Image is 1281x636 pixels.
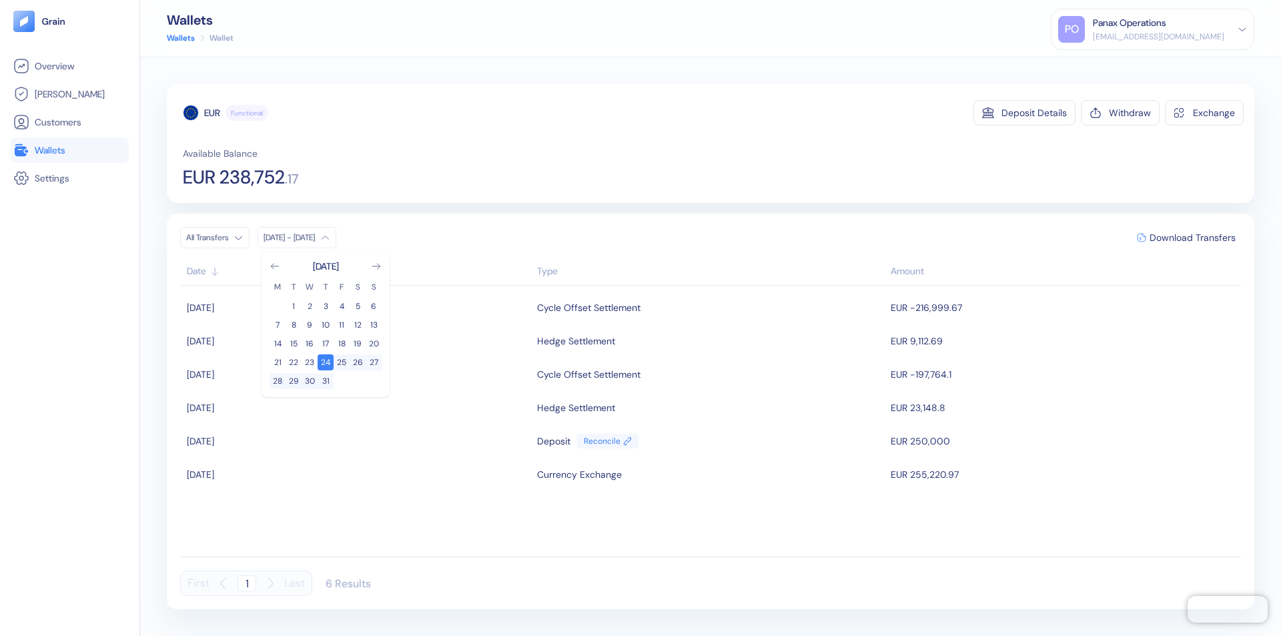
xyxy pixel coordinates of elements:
[35,172,69,185] span: Settings
[183,147,258,160] span: Available Balance
[577,434,638,448] a: Reconcile
[350,354,366,370] button: 26
[1081,100,1160,125] button: Withdraw
[334,336,350,352] button: 18
[887,324,1241,358] td: EUR 9,112.69
[537,363,640,386] div: Cycle Offset Settlement
[350,281,366,293] th: Saturday
[334,298,350,314] button: 4
[35,115,81,129] span: Customers
[302,298,318,314] button: 2
[187,571,209,596] button: First
[537,396,615,419] div: Hedge Settlement
[270,281,286,293] th: Monday
[270,373,286,389] button: 28
[180,324,534,358] td: [DATE]
[270,261,280,272] button: Go to previous month
[286,373,302,389] button: 29
[286,354,302,370] button: 22
[334,281,350,293] th: Friday
[537,330,615,352] div: Hedge Settlement
[35,59,74,73] span: Overview
[302,317,318,333] button: 9
[334,317,350,333] button: 11
[326,577,371,591] div: 6 Results
[183,168,285,187] span: EUR 238,752
[366,336,382,352] button: 20
[537,296,640,319] div: Cycle Offset Settlement
[13,114,126,130] a: Customers
[887,291,1241,324] td: EUR -216,999.67
[204,106,220,119] div: EUR
[286,336,302,352] button: 15
[366,298,382,314] button: 6
[1150,233,1236,242] span: Download Transfers
[318,317,334,333] button: 10
[318,354,334,370] button: 24
[1188,596,1268,623] iframe: Chatra live chat
[35,87,105,101] span: [PERSON_NAME]
[1001,108,1067,117] div: Deposit Details
[318,373,334,389] button: 31
[1193,108,1235,117] div: Exchange
[13,142,126,158] a: Wallets
[334,354,350,370] button: 25
[318,298,334,314] button: 3
[366,317,382,333] button: 13
[270,317,286,333] button: 7
[258,227,336,248] button: [DATE] - [DATE]
[302,373,318,389] button: 30
[302,336,318,352] button: 16
[371,261,382,272] button: Go to next month
[973,100,1076,125] button: Deposit Details
[891,264,1234,278] div: Sort descending
[366,354,382,370] button: 27
[270,354,286,370] button: 21
[270,336,286,352] button: 14
[167,13,234,27] div: Wallets
[264,232,315,243] div: [DATE] - [DATE]
[318,336,334,352] button: 17
[13,170,126,186] a: Settings
[1165,100,1244,125] button: Exchange
[285,172,299,186] span: . 17
[537,430,570,452] div: Deposit
[41,17,66,26] img: logo
[180,424,534,458] td: [DATE]
[302,281,318,293] th: Wednesday
[284,571,305,596] button: Last
[887,458,1241,491] td: EUR 255,220.97
[1058,16,1085,43] div: PO
[180,358,534,391] td: [DATE]
[167,32,195,44] a: Wallets
[231,108,263,118] span: Functional
[35,143,65,157] span: Wallets
[350,336,366,352] button: 19
[286,298,302,314] button: 1
[318,281,334,293] th: Thursday
[350,298,366,314] button: 5
[537,463,622,486] div: Currency Exchange
[1093,31,1224,43] div: [EMAIL_ADDRESS][DOMAIN_NAME]
[1132,228,1241,248] button: Download Transfers
[13,58,126,74] a: Overview
[887,391,1241,424] td: EUR 23,148.8
[187,264,530,278] div: Sort ascending
[350,317,366,333] button: 12
[366,281,382,293] th: Sunday
[302,354,318,370] button: 23
[313,260,339,273] div: [DATE]
[180,391,534,424] td: [DATE]
[537,264,884,278] div: Sort ascending
[887,424,1241,458] td: EUR 250,000
[1093,16,1166,30] div: Panax Operations
[180,458,534,491] td: [DATE]
[887,358,1241,391] td: EUR -197,764.1
[13,11,35,32] img: logo-tablet-V2.svg
[13,86,126,102] a: [PERSON_NAME]
[286,317,302,333] button: 8
[1109,108,1151,117] div: Withdraw
[180,291,534,324] td: [DATE]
